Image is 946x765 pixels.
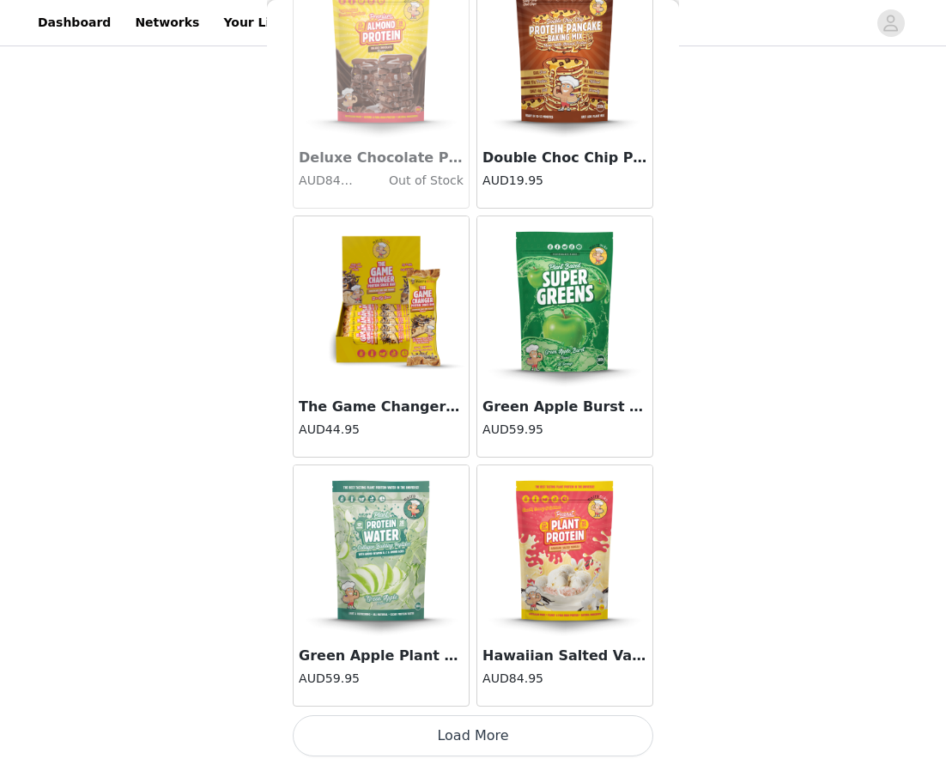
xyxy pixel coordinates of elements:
[479,465,651,637] img: Hawaiian Salted Vanilla Peanut Butter Protein (1kg Bag)
[27,3,121,42] a: Dashboard
[299,172,354,190] h4: AUD84.95
[482,172,647,190] h4: AUD19.95
[213,3,304,42] a: Your Links
[482,397,647,417] h3: Green Apple Burst Super Greens (300g Bag)
[124,3,209,42] a: Networks
[479,216,651,388] img: Green Apple Burst Super Greens (300g Bag)
[295,216,467,388] img: The Game Changer Protein Bar (Box of 12 x 45g)
[482,670,647,688] h4: AUD84.95
[299,148,464,168] h3: Deluxe Chocolate Premium Almond Protein (800g Bag)
[299,397,464,417] h3: The Game Changer Protein Bar (Box of 12 x 45g)
[482,646,647,666] h3: Hawaiian Salted Vanilla Peanut Butter Protein (1kg Bag)
[299,646,464,666] h3: Green Apple Plant Protein Water (300g Bag)
[299,421,464,439] h4: AUD44.95
[482,148,647,168] h3: Double Choc Chip Pancake Baking Mix (250g Bag)
[482,421,647,439] h4: AUD59.95
[295,465,467,637] img: Green Apple Plant Protein Water (300g Bag)
[354,172,464,190] h4: Out of Stock
[293,715,653,756] button: Load More
[882,9,899,37] div: avatar
[299,670,464,688] h4: AUD59.95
